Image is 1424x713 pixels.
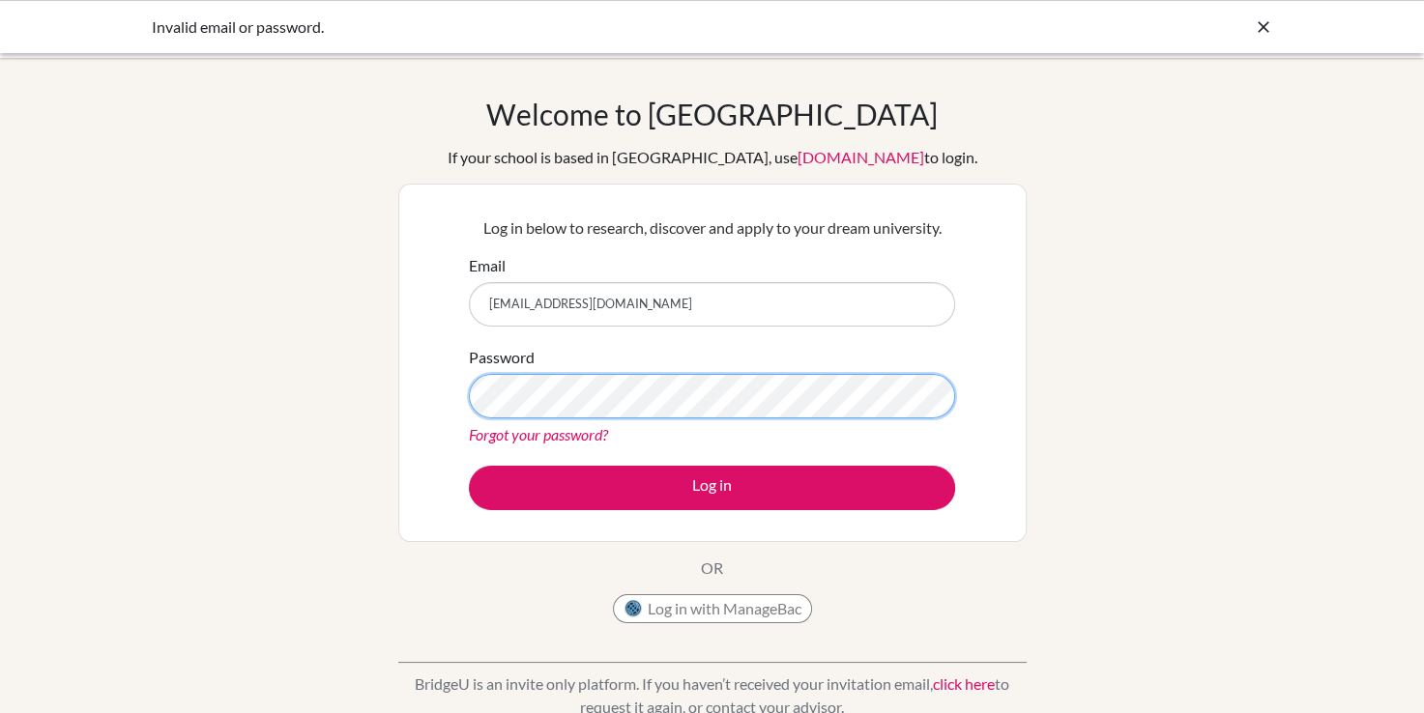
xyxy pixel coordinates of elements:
h1: Welcome to [GEOGRAPHIC_DATA] [486,97,938,131]
div: If your school is based in [GEOGRAPHIC_DATA], use to login. [448,146,977,169]
a: click here [933,674,995,693]
button: Log in with ManageBac [613,594,812,623]
button: Log in [469,466,955,510]
a: [DOMAIN_NAME] [798,148,924,166]
div: Invalid email or password. [152,15,983,39]
label: Password [469,346,535,369]
a: Forgot your password? [469,425,608,443]
label: Email [469,254,506,277]
p: OR [701,556,723,580]
p: Log in below to research, discover and apply to your dream university. [469,216,955,240]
